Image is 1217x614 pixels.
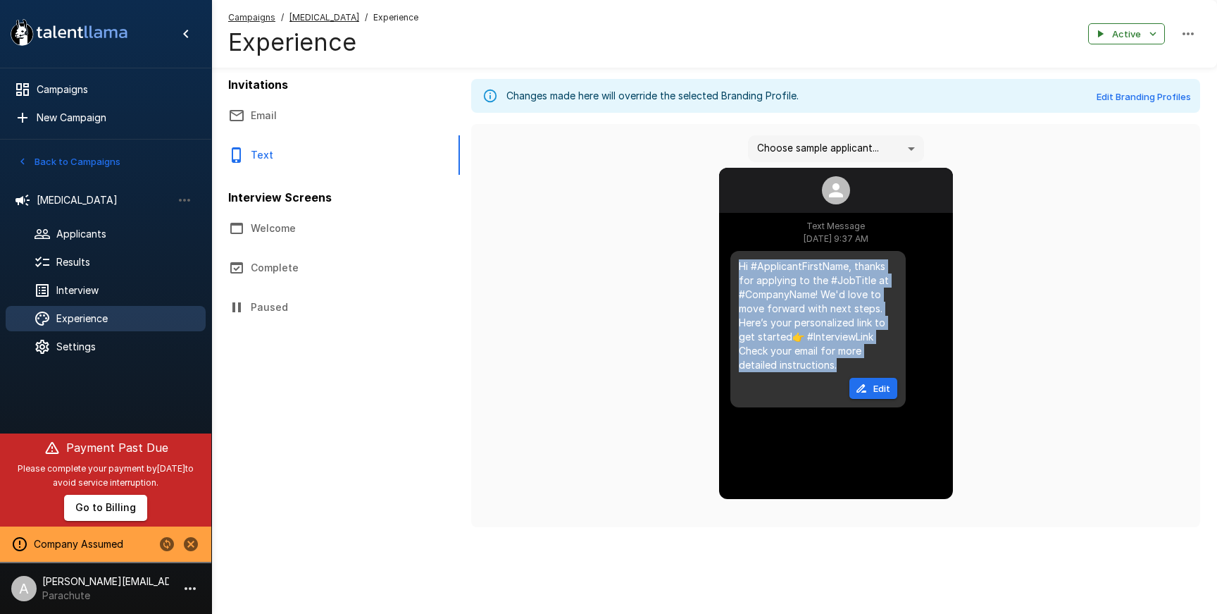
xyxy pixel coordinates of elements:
[211,96,460,135] button: Email
[211,209,460,248] button: Welcome
[289,12,359,23] u: [MEDICAL_DATA]
[739,259,897,372] p: Hi #ApplicantFirstName, thanks for applying to the #JobTitle at #CompanyName! We'd love to move f...
[849,378,897,400] button: Edit
[748,135,924,162] div: Choose sample applicant...
[211,288,460,327] button: Paused
[804,233,868,245] p: [DATE] 9:37 AM
[211,135,460,175] button: Text
[228,27,418,57] h4: Experience
[373,11,418,25] span: Experience
[228,12,275,23] u: Campaigns
[211,248,460,288] button: Complete
[806,220,865,233] p: Text Message
[1093,86,1194,108] button: Edit Branding Profiles
[365,11,368,25] span: /
[1088,23,1165,45] button: Active
[506,83,799,109] div: Changes made here will override the selected Branding Profile.
[281,11,284,25] span: /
